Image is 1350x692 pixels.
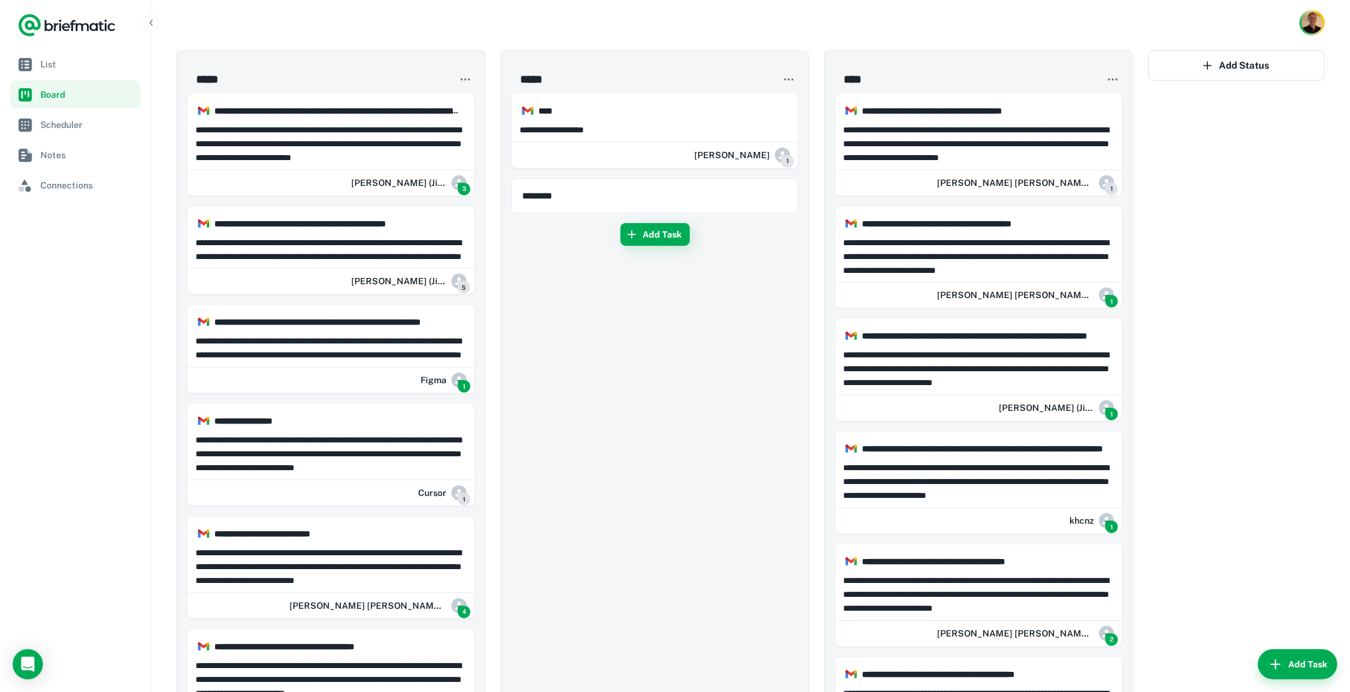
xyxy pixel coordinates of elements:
[522,105,533,117] img: https://app.briefmatic.com/assets/integrations/gmail.png
[918,282,1114,308] div: Robert Mark (Jira)
[458,281,470,294] span: 5
[10,50,141,78] a: List
[13,649,43,679] div: Load Chat
[198,316,209,328] img: https://app.briefmatic.com/assets/integrations/gmail.png
[1301,12,1323,33] img: Mauricio Peirone
[1069,514,1094,528] h6: khcnz
[198,105,209,117] img: https://app.briefmatic.com/assets/integrations/gmail.png
[10,111,141,139] a: Scheduler
[348,268,467,294] div: Karl Chaffey (Jira)
[40,118,136,132] span: Scheduler
[351,274,446,288] h6: [PERSON_NAME] (Jira)
[996,395,1114,420] div: Karl Chaffey (Jira)
[458,493,470,505] span: 1
[846,443,857,454] img: https://app.briefmatic.com/assets/integrations/gmail.png
[271,593,467,618] div: Robert Mark (Jira)
[458,183,470,195] span: 3
[198,218,209,229] img: https://app.briefmatic.com/assets/integrations/gmail.png
[10,171,141,199] a: Connections
[846,330,857,342] img: https://app.briefmatic.com/assets/integrations/gmail.png
[846,556,857,567] img: https://app.briefmatic.com/assets/integrations/gmail.png
[1105,183,1118,195] span: 1
[999,401,1094,415] h6: [PERSON_NAME] (Jira)
[289,599,446,613] h6: [PERSON_NAME] [PERSON_NAME] (Jira)
[846,105,857,117] img: https://app.briefmatic.com/assets/integrations/gmail.png
[351,176,446,190] h6: [PERSON_NAME] (Jira)
[937,288,1094,302] h6: [PERSON_NAME] [PERSON_NAME] (Jira)
[1105,408,1118,420] span: 1
[458,380,470,393] span: 1
[918,170,1114,195] div: Robert Mark (Jira)
[198,641,209,652] img: https://app.briefmatic.com/assets/integrations/gmail.png
[846,669,857,680] img: https://app.briefmatic.com/assets/integrations/gmail.png
[1300,10,1325,35] button: Account button
[1069,508,1114,533] div: khcnz
[10,141,141,169] a: Notes
[937,626,1094,640] h6: [PERSON_NAME] [PERSON_NAME] (Jira)
[694,142,790,168] div: Mauricio Peirone
[418,480,467,505] div: Cursor
[1105,521,1118,533] span: 1
[694,148,770,162] h6: [PERSON_NAME]
[1105,295,1118,308] span: 1
[421,373,446,387] h6: Figma
[458,606,470,618] span: 4
[40,178,136,192] span: Connections
[620,223,690,246] button: Add Task
[10,81,141,108] a: Board
[348,170,467,195] div: Karl Chaffey (Jira)
[18,13,116,38] a: Logo
[1258,649,1337,679] button: Add Task
[918,621,1114,646] div: Robert Mark (Jira)
[40,88,136,101] span: Board
[937,176,1094,190] h6: [PERSON_NAME] [PERSON_NAME] (Jira)
[421,367,467,393] div: Figma
[846,218,857,229] img: https://app.briefmatic.com/assets/integrations/gmail.png
[781,155,794,168] span: 1
[198,528,209,539] img: https://app.briefmatic.com/assets/integrations/gmail.png
[1148,50,1325,81] button: Add Status
[1105,633,1118,646] span: 2
[40,148,136,162] span: Notes
[418,486,446,500] h6: Cursor
[198,415,209,427] img: https://app.briefmatic.com/assets/integrations/gmail.png
[40,57,136,71] span: List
